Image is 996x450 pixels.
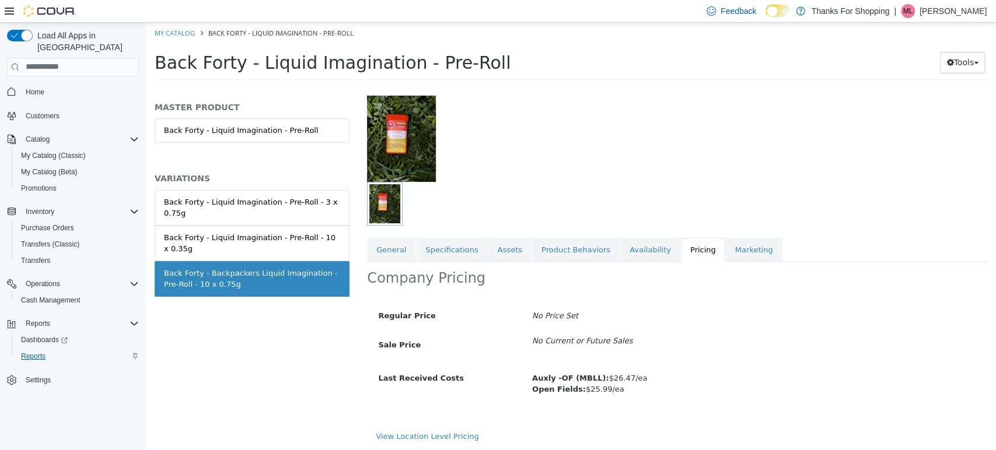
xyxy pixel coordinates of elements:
b: Open Fields: [386,362,440,371]
a: Promotions [16,181,61,195]
button: Reports [21,317,55,331]
span: My Catalog (Beta) [16,165,139,179]
span: Transfers [16,254,139,268]
span: Purchase Orders [16,221,139,235]
span: Customers [26,111,60,121]
a: My Catalog [9,6,49,15]
button: Purchase Orders [12,220,144,236]
h2: Company Pricing [221,247,340,265]
span: Customers [21,108,139,123]
a: Cash Management [16,293,85,307]
img: 150 [221,72,290,159]
nav: Complex example [7,79,139,419]
a: Transfers (Classic) [16,237,84,251]
span: $26.47/ea [386,351,501,360]
span: Feedback [721,5,756,17]
a: Reports [16,349,50,363]
p: | [894,4,896,18]
span: Transfers (Classic) [21,240,79,249]
span: Catalog [26,135,50,144]
div: Marc Lagace [901,4,915,18]
span: Back Forty - Liquid Imagination - Pre-Roll [9,30,365,50]
span: Home [21,85,139,99]
a: Pricing [535,215,579,240]
span: Promotions [16,181,139,195]
i: No Price Set [386,289,432,297]
img: Cova [23,5,76,17]
button: Catalog [21,132,54,146]
button: Reports [2,315,144,332]
button: Customers [2,107,144,124]
span: Last Received Costs [232,351,318,360]
span: Load All Apps in [GEOGRAPHIC_DATA] [33,30,139,53]
button: Reports [12,348,144,364]
span: My Catalog (Beta) [21,167,78,177]
span: Settings [21,372,139,387]
span: Inventory [21,205,139,219]
button: My Catalog (Beta) [12,164,144,180]
span: Reports [26,319,50,328]
span: Back Forty - Liquid Imagination - Pre-Roll [62,6,208,15]
span: Settings [26,375,51,385]
a: View Location Level Pricing [230,409,333,418]
span: Transfers [21,256,50,265]
span: Home [26,87,44,97]
span: Dashboards [16,333,139,347]
span: ML [903,4,913,18]
button: Inventory [21,205,59,219]
a: My Catalog (Classic) [16,149,90,163]
button: Operations [2,276,144,292]
a: Settings [21,373,55,387]
span: $25.99/ea [386,362,478,371]
button: Catalog [2,131,144,147]
div: Back Forty - Liquid Imagination - Pre-Roll - 3 x 0.75g [18,174,194,196]
span: My Catalog (Classic) [16,149,139,163]
a: Specifications [270,215,341,240]
button: Operations [21,277,65,291]
button: Transfers (Classic) [12,236,144,252]
div: Back Forty - Backpackers Liquid Imagination - Pre-Roll - 10 x 0.75g [18,245,194,268]
span: Operations [21,277,139,291]
span: Promotions [21,184,57,193]
a: Home [21,85,49,99]
a: Product Behaviors [386,215,474,240]
button: Tools [794,29,839,51]
button: Settings [2,371,144,388]
span: Cash Management [16,293,139,307]
span: Sale Price [232,318,275,326]
span: Reports [21,351,46,361]
a: Availability [474,215,534,240]
a: General [221,215,270,240]
h5: MASTER PRODUCT [9,79,204,90]
span: Regular Price [232,289,289,297]
button: Cash Management [12,292,144,308]
span: Inventory [26,207,54,216]
b: Auxly -OF (MBLL): [386,351,463,360]
a: Marketing [580,215,637,240]
a: Purchase Orders [16,221,79,235]
a: Back Forty - Liquid Imagination - Pre-Roll [9,96,204,120]
a: Dashboards [16,333,72,347]
input: Dark Mode [766,5,790,17]
p: [PERSON_NAME] [920,4,987,18]
a: My Catalog (Beta) [16,165,82,179]
button: Home [2,83,144,100]
span: My Catalog (Classic) [21,151,86,160]
button: Inventory [2,203,144,220]
a: Dashboards [12,332,144,348]
span: Operations [26,279,60,289]
span: Dashboards [21,335,68,344]
button: Transfers [12,252,144,269]
a: Customers [21,109,64,123]
span: Transfers (Classic) [16,237,139,251]
span: Catalog [21,132,139,146]
h5: VARIATIONS [9,150,204,161]
span: Purchase Orders [21,223,74,233]
button: My Catalog (Classic) [12,147,144,164]
span: Reports [16,349,139,363]
button: Promotions [12,180,144,196]
span: Cash Management [21,296,80,305]
div: Back Forty - Liquid Imagination - Pre-Roll - 10 x 0.35g [18,209,194,232]
a: Transfers [16,254,55,268]
i: No Current or Future Sales [386,314,487,322]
